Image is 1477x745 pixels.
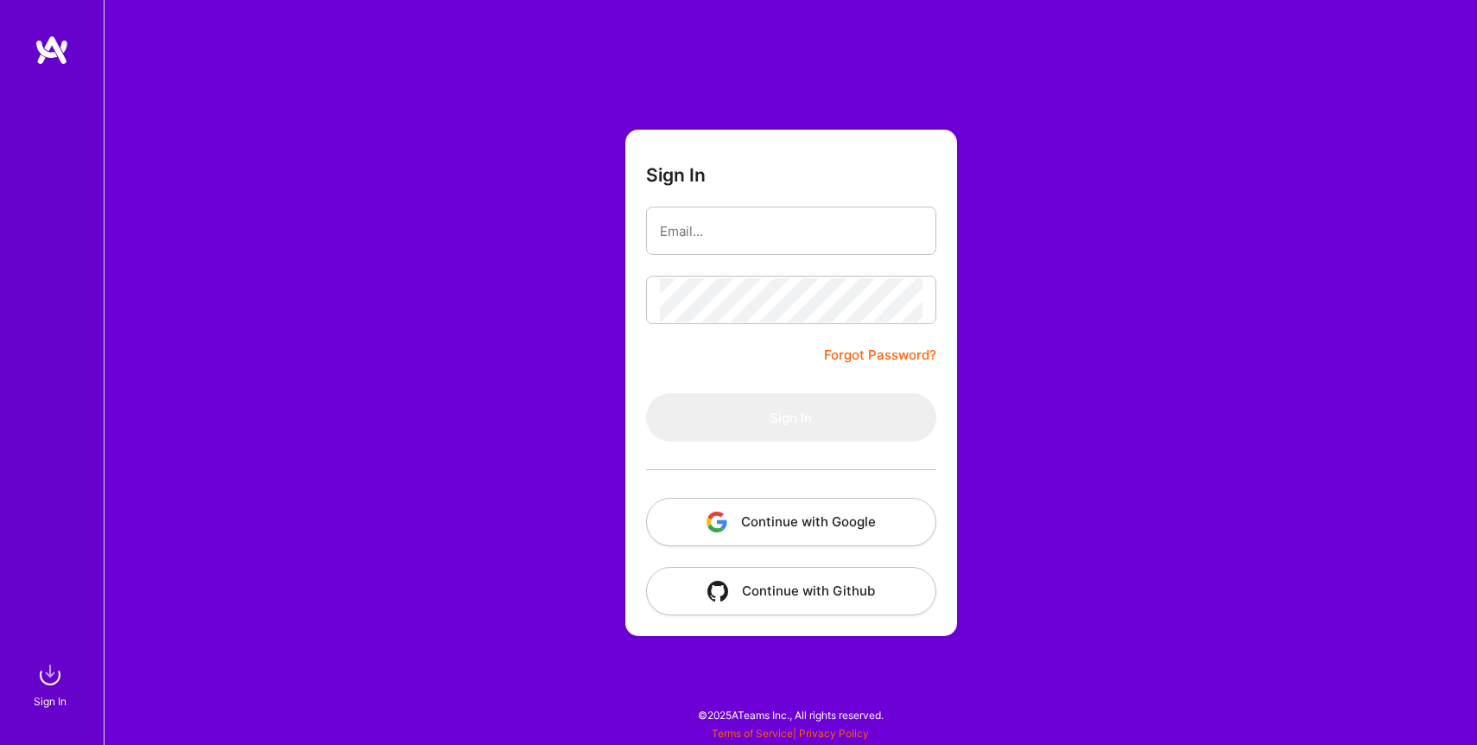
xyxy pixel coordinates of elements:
[34,692,67,710] div: Sign In
[646,393,936,442] button: Sign In
[646,498,936,546] button: Continue with Google
[660,209,922,253] input: Email...
[33,658,67,692] img: sign in
[35,35,69,66] img: logo
[824,345,936,366] a: Forgot Password?
[707,512,727,532] img: icon
[104,693,1477,736] div: © 2025 ATeams Inc., All rights reserved.
[646,567,936,615] button: Continue with Github
[36,658,67,710] a: sign inSign In
[646,164,706,186] h3: Sign In
[712,727,793,740] a: Terms of Service
[707,581,728,602] img: icon
[712,727,869,740] span: |
[799,727,869,740] a: Privacy Policy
